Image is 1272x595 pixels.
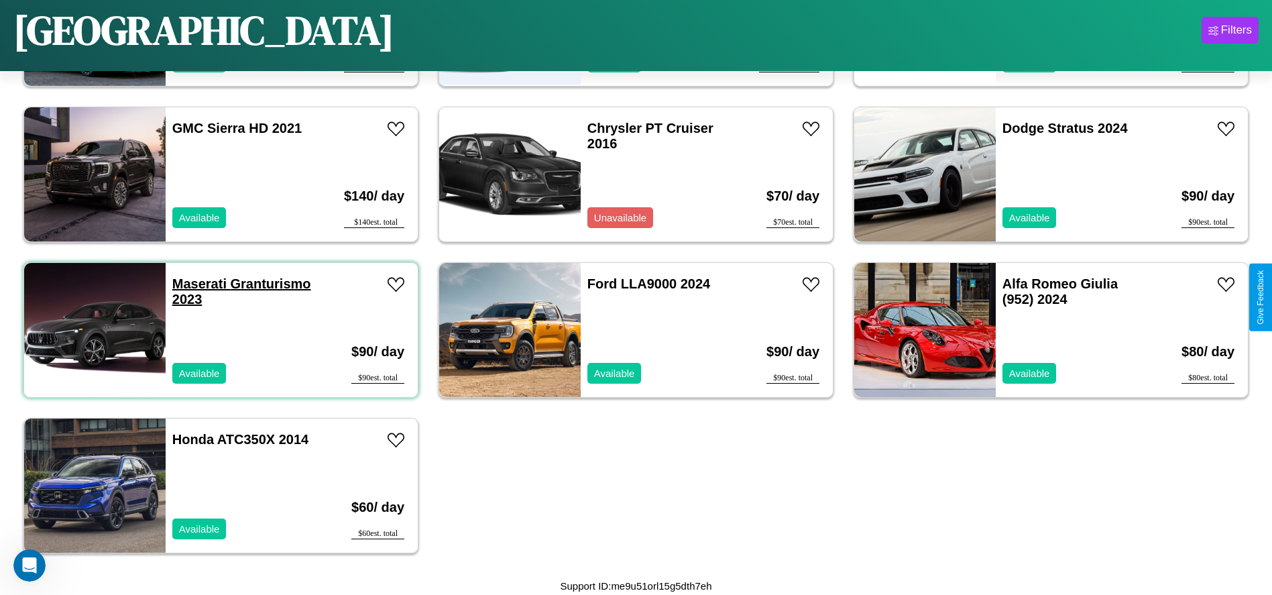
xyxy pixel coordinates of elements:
a: GMC Sierra HD 2021 [172,121,302,136]
div: $ 80 est. total [1181,373,1234,384]
iframe: Intercom live chat [13,549,46,582]
p: Available [1009,209,1050,227]
div: $ 70 est. total [766,217,819,228]
div: $ 60 est. total [351,529,404,539]
a: Dodge Stratus 2024 [1002,121,1128,136]
a: Ford LLA9000 2024 [587,276,710,291]
div: $ 90 est. total [351,373,404,384]
p: Available [594,364,635,382]
h1: [GEOGRAPHIC_DATA] [13,3,394,58]
p: Unavailable [594,209,646,227]
h3: $ 90 / day [351,331,404,373]
div: $ 90 est. total [766,373,819,384]
a: Honda ATC350X 2014 [172,432,308,447]
div: Give Feedback [1256,270,1265,325]
h3: $ 60 / day [351,486,404,529]
div: Filters [1221,23,1252,37]
h3: $ 140 / day [344,175,404,217]
h3: $ 80 / day [1181,331,1234,373]
button: Filters [1202,17,1259,44]
h3: $ 90 / day [1181,175,1234,217]
div: $ 90 est. total [1181,217,1234,228]
p: Available [179,520,220,538]
p: Support ID: me9u51orl15g5dth7eh [561,577,712,595]
p: Available [179,364,220,382]
div: $ 140 est. total [344,217,404,228]
a: Chrysler PT Cruiser 2016 [587,121,713,151]
h3: $ 70 / day [766,175,819,217]
h3: $ 90 / day [766,331,819,373]
a: Alfa Romeo Giulia (952) 2024 [1002,276,1118,307]
p: Available [179,209,220,227]
a: Maserati Granturismo 2023 [172,276,311,307]
p: Available [1009,364,1050,382]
